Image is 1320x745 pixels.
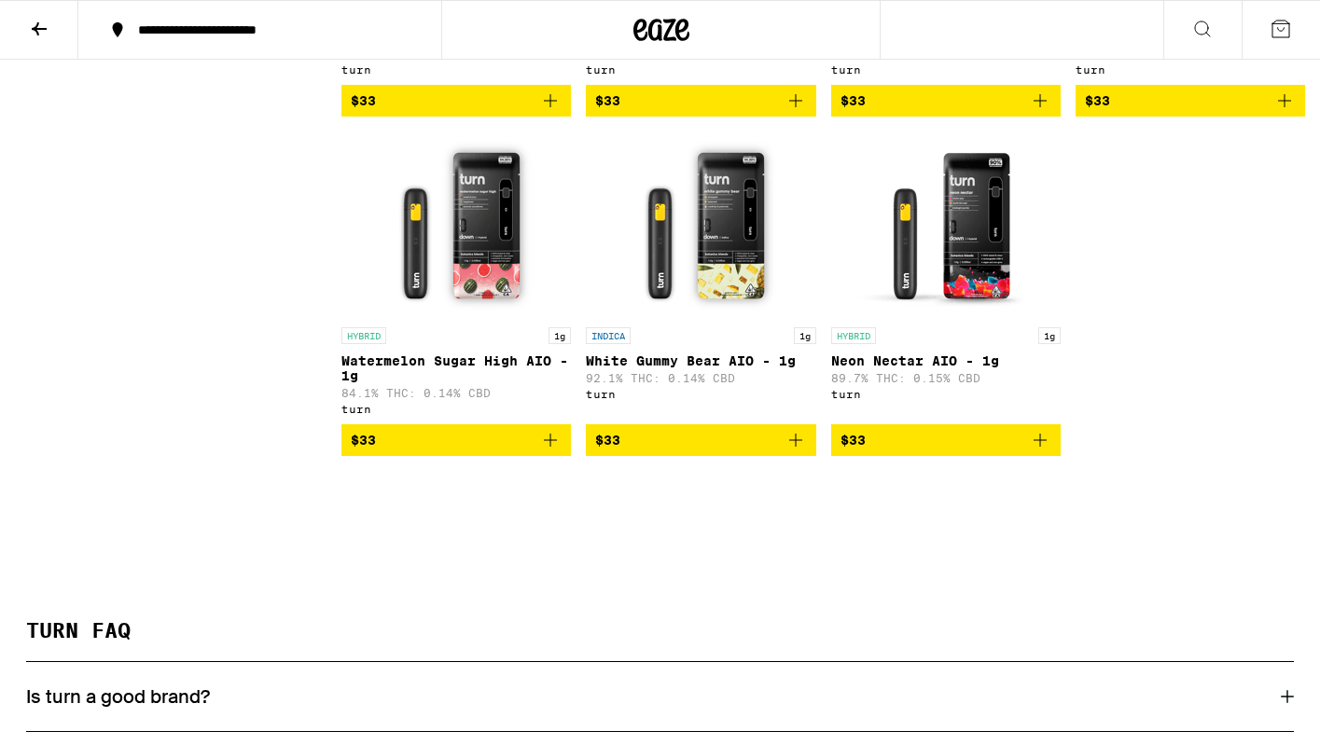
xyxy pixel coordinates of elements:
[341,353,571,383] p: Watermelon Sugar High AIO - 1g
[831,424,1061,456] button: Add to bag
[595,433,620,448] span: $33
[831,327,876,344] p: HYBRID
[841,433,866,448] span: $33
[1076,63,1305,76] div: turn
[1085,93,1110,108] span: $33
[1076,85,1305,117] button: Add to bag
[831,353,1061,368] p: Neon Nectar AIO - 1g
[26,684,210,709] h3: Is turn a good brand?
[363,131,549,318] img: turn - Watermelon Sugar High AIO - 1g
[341,403,571,415] div: turn
[586,372,815,384] p: 92.1% THC: 0.14% CBD
[831,372,1061,384] p: 89.7% THC: 0.15% CBD
[607,131,794,318] img: turn - White Gummy Bear AIO - 1g
[1038,327,1061,344] p: 1g
[351,433,376,448] span: $33
[586,388,815,400] div: turn
[26,621,1294,662] h2: TURN FAQ
[586,424,815,456] button: Add to bag
[11,13,134,28] span: Hi. Need any help?
[341,63,571,76] div: turn
[831,131,1061,424] a: Open page for Neon Nectar AIO - 1g from turn
[586,353,815,368] p: White Gummy Bear AIO - 1g
[853,131,1039,318] img: turn - Neon Nectar AIO - 1g
[586,131,815,424] a: Open page for White Gummy Bear AIO - 1g from turn
[586,85,815,117] button: Add to bag
[341,424,571,456] button: Add to bag
[341,131,571,424] a: Open page for Watermelon Sugar High AIO - 1g from turn
[549,327,571,344] p: 1g
[794,327,816,344] p: 1g
[841,93,866,108] span: $33
[341,387,571,399] p: 84.1% THC: 0.14% CBD
[831,388,1061,400] div: turn
[586,63,815,76] div: turn
[595,93,620,108] span: $33
[351,93,376,108] span: $33
[341,327,386,344] p: HYBRID
[586,327,631,344] p: INDICA
[831,63,1061,76] div: turn
[831,85,1061,117] button: Add to bag
[341,85,571,117] button: Add to bag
